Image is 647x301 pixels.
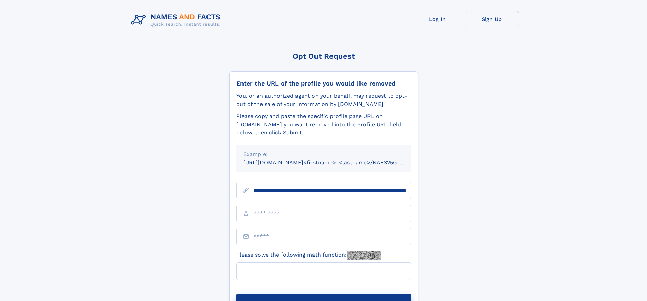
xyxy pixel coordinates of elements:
[410,11,465,27] a: Log In
[128,11,226,29] img: Logo Names and Facts
[229,52,418,60] div: Opt Out Request
[236,92,411,108] div: You, or an authorized agent on your behalf, may request to opt-out of the sale of your informatio...
[243,150,404,158] div: Example:
[236,251,381,260] label: Please solve the following math function:
[236,80,411,87] div: Enter the URL of the profile you would like removed
[243,159,424,166] small: [URL][DOMAIN_NAME]<firstname>_<lastname>/NAF325G-xxxxxxxx
[465,11,519,27] a: Sign Up
[236,112,411,137] div: Please copy and paste the specific profile page URL on [DOMAIN_NAME] you want removed into the Pr...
